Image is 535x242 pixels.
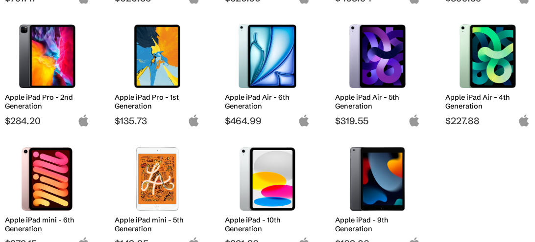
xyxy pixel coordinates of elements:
img: apple-logo [77,114,90,127]
img: apple-logo [188,114,200,127]
h2: Apple iPad - 9th Generation [335,216,420,233]
img: apple-logo [408,114,420,127]
span: $227.88 [445,115,531,127]
img: Apple iPad Air 5th Generation [342,24,413,88]
span: $464.99 [225,115,310,127]
a: Apple iPad Air 5th Generation Apple iPad Air - 5th Generation $319.55 apple-logo [330,20,425,127]
h2: Apple iPad Pro - 2nd Generation [5,93,90,110]
img: apple-logo [518,114,530,127]
img: Apple iPad Air 6th Generation [232,24,303,88]
img: Apple iPad Pro 2nd Generation [12,24,83,88]
span: $319.55 [335,115,420,127]
img: Apple iPad (9th Generation) [342,147,413,211]
h2: Apple iPad - 10th Generation [225,216,310,233]
h2: Apple iPad Pro - 1st Generation [115,93,200,110]
a: Apple iPad Pro 1st Generation Apple iPad Pro - 1st Generation $135.73 apple-logo [110,20,205,127]
h2: Apple iPad mini - 5th Generation [115,216,200,233]
h2: Apple iPad Air - 6th Generation [225,93,310,110]
a: Apple iPad Air 6th Generation Apple iPad Air - 6th Generation $464.99 apple-logo [220,20,315,127]
img: Apple iPad mini 5th Generation [122,147,193,211]
span: $284.20 [5,115,90,127]
h2: Apple iPad Air - 5th Generation [335,93,420,110]
img: Apple iPad Pro 1st Generation [122,24,193,88]
h2: Apple iPad mini - 6th Generation [5,216,90,233]
img: apple-logo [298,114,310,127]
h2: Apple iPad Air - 4th Generation [445,93,531,110]
img: Apple iPad mini 6th Generation [12,147,83,211]
img: Apple iPad Air 4th Generation [453,24,523,88]
span: $135.73 [115,115,200,127]
img: Apple iPad (10th Generation) [232,147,303,211]
a: Apple iPad Air 4th Generation Apple iPad Air - 4th Generation $227.88 apple-logo [440,20,535,127]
